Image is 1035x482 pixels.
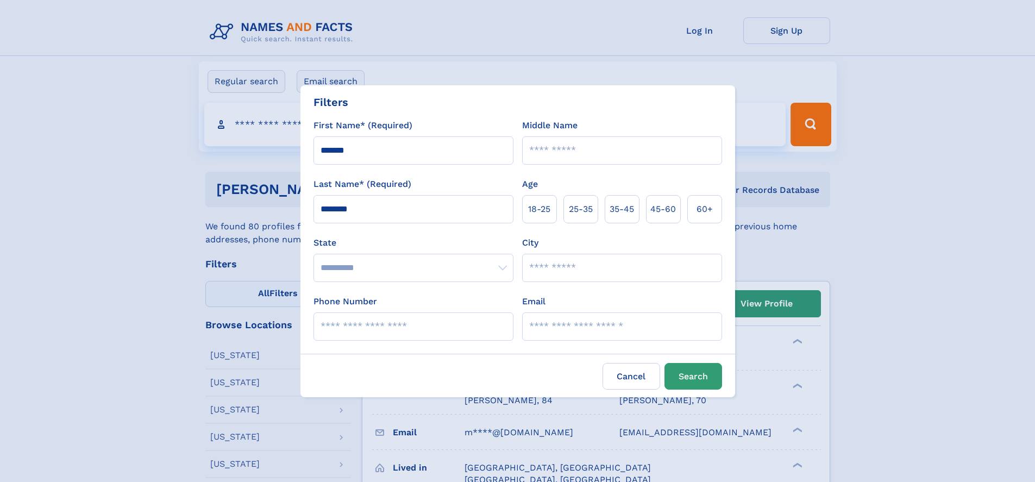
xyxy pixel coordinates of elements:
label: State [313,236,513,249]
span: 45‑60 [650,203,676,216]
label: Age [522,178,538,191]
label: Phone Number [313,295,377,308]
label: Cancel [603,363,660,390]
span: 35‑45 [610,203,634,216]
label: Middle Name [522,119,578,132]
button: Search [664,363,722,390]
label: Email [522,295,545,308]
span: 18‑25 [528,203,550,216]
label: City [522,236,538,249]
span: 25‑35 [569,203,593,216]
label: First Name* (Required) [313,119,412,132]
label: Last Name* (Required) [313,178,411,191]
div: Filters [313,94,348,110]
span: 60+ [697,203,713,216]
